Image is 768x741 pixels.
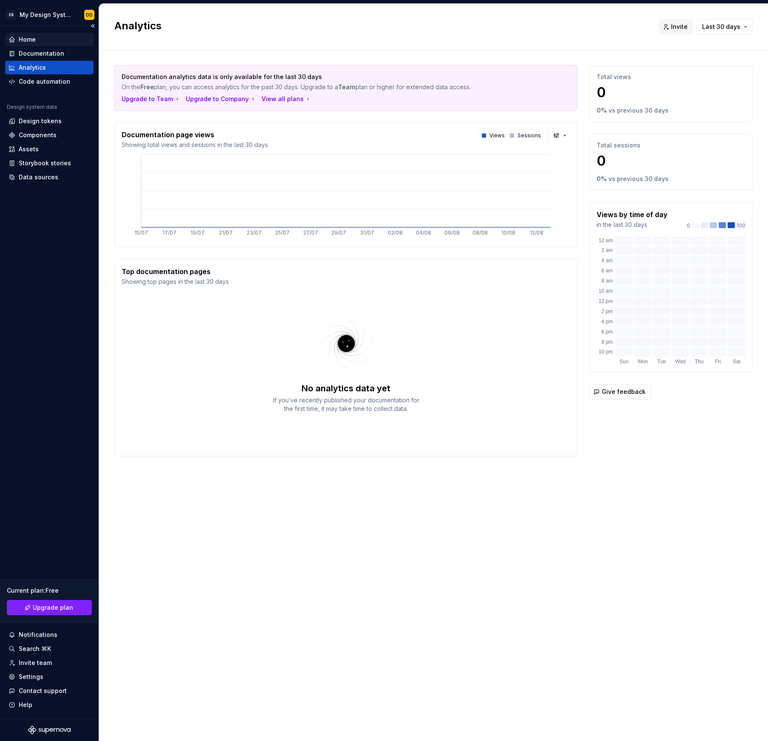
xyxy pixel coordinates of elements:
[715,359,721,365] text: Fri
[589,384,651,399] button: Give feedback
[5,75,94,88] a: Code automation
[7,586,92,595] div: Current plan : Free
[5,628,94,642] button: Notifications
[5,642,94,656] button: Search ⌘K
[5,128,94,142] a: Components
[20,11,74,19] div: My Design System
[19,173,58,181] div: Data sources
[620,359,629,365] text: Sun
[122,130,268,140] p: Documentation page views
[675,359,686,365] text: Wed
[599,238,613,243] text: 12 am
[122,141,268,149] p: Showing total views and sessions in the last 30 days
[5,47,94,60] a: Documentation
[671,23,688,31] span: Invite
[19,63,46,72] div: Analytics
[597,84,745,101] p: 0
[597,175,607,183] p: 0 %
[5,114,94,128] a: Design tokens
[19,35,36,44] div: Home
[19,701,32,709] div: Help
[472,229,488,236] tspan: 08/08
[19,117,62,125] div: Design tokens
[303,229,318,236] tspan: 27/07
[247,229,262,236] tspan: 23/07
[489,132,505,139] p: Views
[388,229,403,236] tspan: 02/08
[5,670,94,684] a: Settings
[609,175,668,183] p: vs previous 30 days
[219,229,233,236] tspan: 21/07
[657,359,666,365] text: Tue
[5,698,94,712] button: Help
[262,95,311,103] button: View all plans
[7,600,92,615] a: Upgrade plan
[599,288,613,294] text: 10 am
[601,247,613,253] text: 2 am
[19,49,64,58] div: Documentation
[702,23,740,31] span: Last 30 days
[186,95,256,103] button: Upgrade to Company
[601,329,613,335] text: 6 pm
[19,631,57,639] div: Notifications
[416,229,431,236] tspan: 04/08
[134,229,148,236] tspan: 15/07
[697,19,753,34] button: Last 30 days
[122,277,229,286] p: Showing top pages in the last 30 days
[597,106,607,115] p: 0 %
[28,726,71,734] svg: Supernova Logo
[5,656,94,670] a: Invite team
[602,387,646,396] span: Give feedback
[338,83,356,91] strong: Team
[601,319,613,325] text: 4 pm
[601,257,613,263] text: 4 am
[2,6,97,24] button: ESMy Design SystemDD
[302,382,390,394] div: No analytics data yet
[518,132,541,139] p: Sessions
[638,359,648,365] text: Mon
[19,131,57,139] div: Components
[122,95,181,103] button: Upgrade to Team
[601,278,613,284] text: 8 am
[191,229,205,236] tspan: 19/07
[19,687,67,695] div: Contact support
[501,229,515,236] tspan: 10/08
[5,61,94,74] a: Analytics
[19,77,70,86] div: Code automation
[6,10,16,20] div: ES
[530,229,543,236] tspan: 12/08
[695,359,704,365] text: Thu
[597,153,745,170] p: 0
[599,298,613,304] text: 12 pm
[19,145,39,153] div: Assets
[331,229,346,236] tspan: 29/07
[597,221,668,229] p: in the last 30 days
[597,141,745,150] p: Total sessions
[7,104,57,110] div: Design system data
[140,83,154,91] strong: Free
[687,222,745,229] div: 100
[122,83,511,91] p: On the plan, you can access analytics for the past 30 days. Upgrade to a plan or higher for exten...
[5,142,94,156] a: Assets
[19,659,52,667] div: Invite team
[597,209,668,220] p: Views by time of day
[5,156,94,170] a: Storybook stories
[597,73,745,81] p: Total views
[122,73,511,81] p: Documentation analytics data is only available for the last 30 days
[5,170,94,184] a: Data sources
[122,266,229,277] p: Top documentation pages
[599,349,613,355] text: 10 pm
[601,308,613,314] text: 2 pm
[19,673,43,681] div: Settings
[601,339,613,345] text: 8 pm
[609,106,668,115] p: vs previous 30 days
[659,19,693,34] button: Invite
[444,229,460,236] tspan: 06/08
[5,684,94,698] button: Contact support
[19,159,71,167] div: Storybook stories
[86,11,93,18] div: DD
[601,268,613,274] text: 6 am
